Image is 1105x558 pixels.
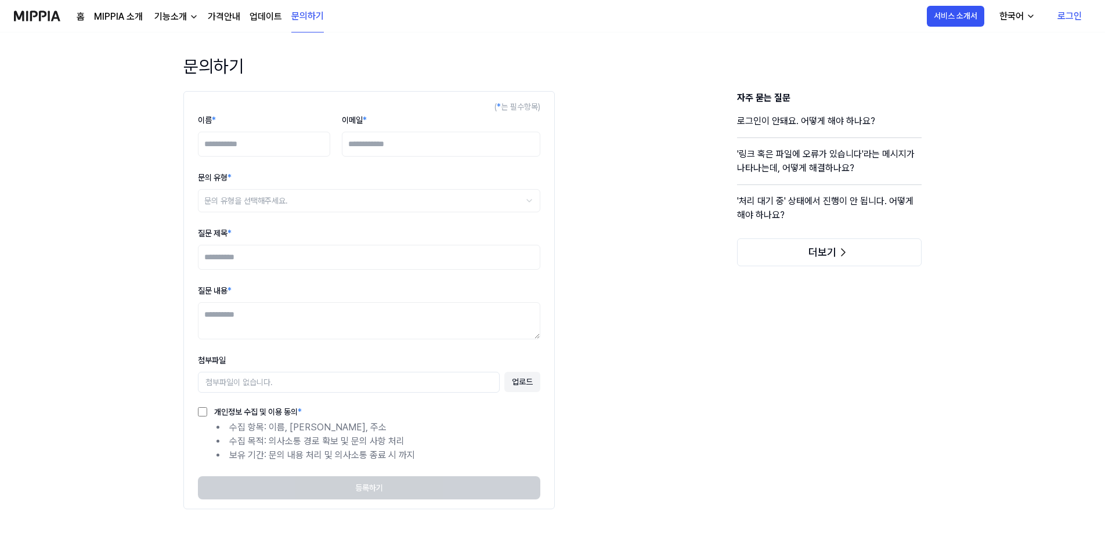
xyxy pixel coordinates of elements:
[504,372,540,392] button: 업로드
[198,115,216,125] label: 이름
[291,1,324,32] a: 문의하기
[207,408,302,416] label: 개인정보 수집 및 이용 동의
[152,10,198,24] button: 기능소개
[737,247,922,258] a: 더보기
[198,173,232,182] label: 문의 유형
[77,10,85,24] a: 홈
[198,372,500,393] div: 첨부파일이 없습니다.
[342,115,367,125] label: 이메일
[152,10,189,24] div: 기능소개
[208,10,240,24] a: 가격안내
[990,5,1042,28] button: 한국어
[94,10,143,24] a: MIPPIA 소개
[216,448,540,462] li: 보유 기간: 문의 내용 처리 및 의사소통 종료 시 까지
[737,194,922,231] a: '처리 대기 중' 상태에서 진행이 안 됩니다. 어떻게 해야 하나요?
[216,421,540,434] li: 수집 항목: 이름, [PERSON_NAME], 주소
[189,12,198,21] img: down
[737,114,922,137] a: 로그인이 안돼요. 어떻게 해야 하나요?
[250,10,282,24] a: 업데이트
[997,9,1026,23] div: 한국어
[198,101,540,113] div: ( 는 필수항목)
[198,286,232,295] label: 질문 내용
[927,6,984,27] button: 서비스 소개서
[737,147,922,184] a: '링크 혹은 파일에 오류가 있습니다'라는 메시지가 나타나는데, 어떻게 해결하나요?
[198,229,232,238] label: 질문 제목
[198,356,226,365] label: 첨부파일
[737,238,922,266] button: 더보기
[216,434,540,448] li: 수집 목적: 의사소통 경로 확보 및 문의 사항 처리
[183,53,244,79] h1: 문의하기
[808,247,836,258] span: 더보기
[737,91,922,105] h3: 자주 묻는 질문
